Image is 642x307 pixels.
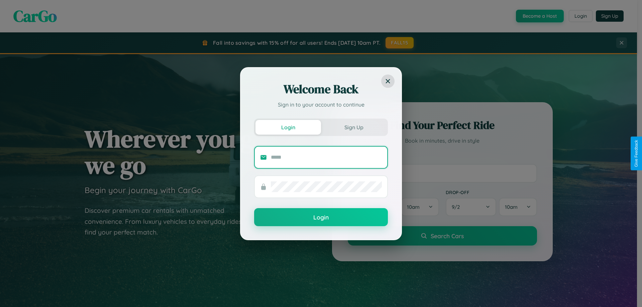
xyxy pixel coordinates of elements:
[634,140,639,167] div: Give Feedback
[254,81,388,97] h2: Welcome Back
[254,101,388,109] p: Sign in to your account to continue
[254,208,388,226] button: Login
[255,120,321,135] button: Login
[321,120,387,135] button: Sign Up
